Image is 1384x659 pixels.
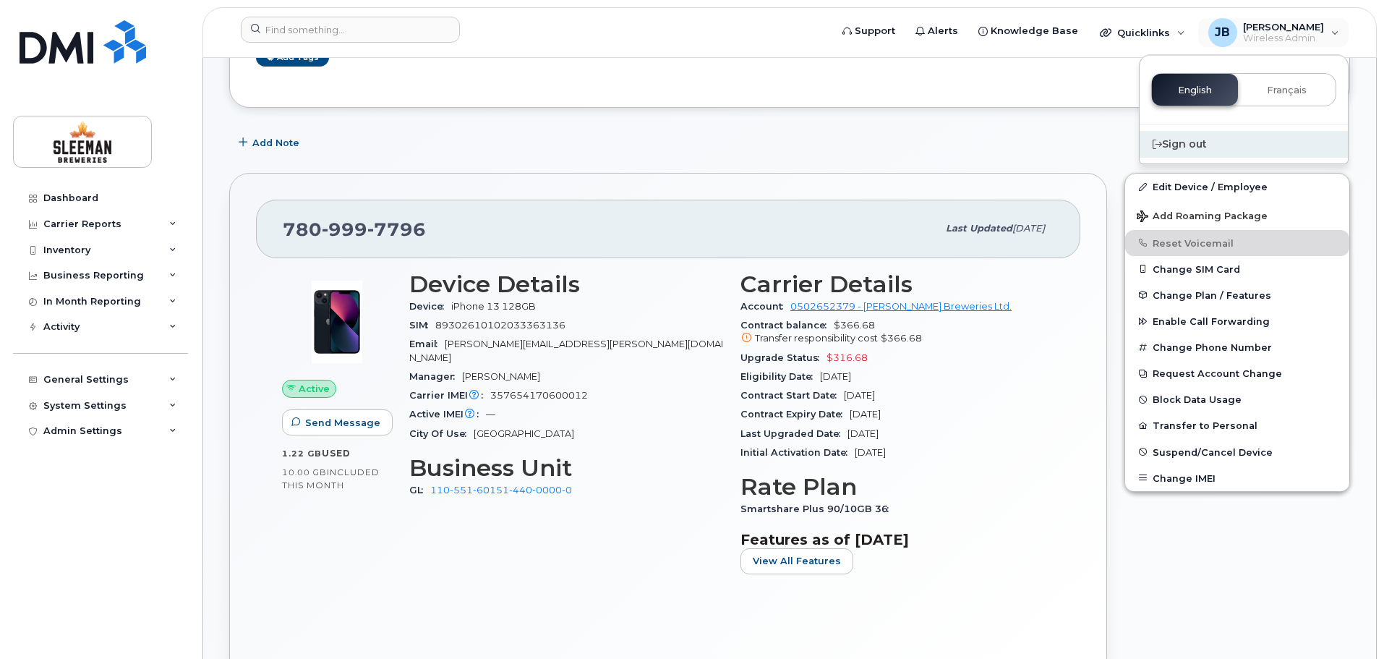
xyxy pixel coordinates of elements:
[282,448,322,459] span: 1.22 GB
[740,320,834,331] span: Contract balance
[409,371,462,382] span: Manager
[740,320,1054,346] span: $366.68
[1125,200,1349,230] button: Add Roaming Package
[753,554,841,568] span: View All Features
[1117,27,1170,38] span: Quicklinks
[740,548,853,574] button: View All Features
[435,320,565,331] span: 89302610102033363136
[322,218,367,240] span: 999
[820,371,851,382] span: [DATE]
[409,409,486,420] span: Active IMEI
[1090,18,1195,47] div: Quicklinks
[991,24,1078,38] span: Knowledge Base
[282,467,327,477] span: 10.00 GB
[1153,316,1270,327] span: Enable Call Forwarding
[1140,131,1348,158] div: Sign out
[1125,412,1349,438] button: Transfer to Personal
[1153,289,1271,300] span: Change Plan / Features
[1125,174,1349,200] a: Edit Device / Employee
[490,390,588,401] span: 357654170600012
[790,301,1012,312] a: 0502652379 - [PERSON_NAME] Breweries Ltd.
[282,467,380,490] span: included this month
[1153,446,1273,457] span: Suspend/Cancel Device
[1125,439,1349,465] button: Suspend/Cancel Device
[905,17,968,46] a: Alerts
[409,320,435,331] span: SIM
[474,428,574,439] span: [GEOGRAPHIC_DATA]
[409,271,723,297] h3: Device Details
[409,301,451,312] span: Device
[928,24,958,38] span: Alerts
[847,428,879,439] span: [DATE]
[252,136,299,150] span: Add Note
[299,382,330,396] span: Active
[826,352,868,363] span: $316.68
[1125,360,1349,386] button: Request Account Change
[1243,21,1324,33] span: [PERSON_NAME]
[486,409,495,420] span: —
[1125,465,1349,491] button: Change IMEI
[1243,33,1324,44] span: Wireless Admin
[740,474,1054,500] h3: Rate Plan
[283,218,426,240] span: 780
[229,129,312,156] button: Add Note
[740,301,790,312] span: Account
[1137,211,1268,224] span: Add Roaming Package
[740,503,896,514] span: Smartshare Plus 90/10GB 36
[844,390,875,401] span: [DATE]
[740,271,1054,297] h3: Carrier Details
[305,416,380,430] span: Send Message
[740,390,844,401] span: Contract Start Date
[1012,223,1045,234] span: [DATE]
[740,371,820,382] span: Eligibility Date
[855,447,886,458] span: [DATE]
[755,333,878,344] span: Transfer responsibility cost
[740,428,847,439] span: Last Upgraded Date
[1125,282,1349,308] button: Change Plan / Features
[322,448,351,459] span: used
[451,301,536,312] span: iPhone 13 128GB
[1267,85,1307,96] span: Français
[740,447,855,458] span: Initial Activation Date
[367,218,426,240] span: 7796
[740,352,826,363] span: Upgrade Status
[1125,334,1349,360] button: Change Phone Number
[1125,386,1349,412] button: Block Data Usage
[946,223,1012,234] span: Last updated
[409,455,723,481] h3: Business Unit
[409,339,445,349] span: Email
[294,279,380,365] img: image20231002-3703462-1ig824h.jpeg
[968,17,1088,46] a: Knowledge Base
[409,390,490,401] span: Carrier IMEI
[1125,230,1349,256] button: Reset Voicemail
[409,339,723,362] span: [PERSON_NAME][EMAIL_ADDRESS][PERSON_NAME][DOMAIN_NAME]
[409,485,430,496] span: GL
[855,24,895,38] span: Support
[462,371,540,382] span: [PERSON_NAME]
[430,485,572,496] a: 110-551-60151-440-0000-0
[881,333,922,344] span: $366.68
[740,531,1054,548] h3: Features as of [DATE]
[1198,18,1349,47] div: Jose Benedith
[282,409,393,435] button: Send Message
[1125,308,1349,334] button: Enable Call Forwarding
[1215,24,1230,41] span: JB
[832,17,905,46] a: Support
[850,409,881,420] span: [DATE]
[409,428,474,439] span: City Of Use
[241,17,460,43] input: Find something...
[1125,256,1349,282] button: Change SIM Card
[740,409,850,420] span: Contract Expiry Date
